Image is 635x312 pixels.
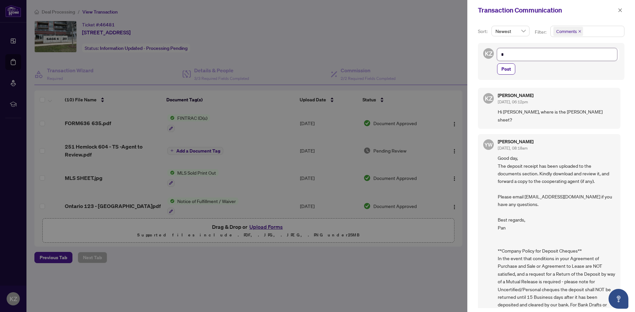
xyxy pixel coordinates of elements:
[609,289,628,309] button: Open asap
[485,49,492,58] span: KZ
[556,28,577,35] span: Comments
[501,64,511,74] span: Post
[498,146,528,151] span: [DATE], 08:18am
[485,141,493,149] span: YW
[485,94,492,103] span: KZ
[498,99,528,104] span: [DATE], 06:12pm
[498,108,615,123] span: Hi [PERSON_NAME], where is the [PERSON_NAME] sheet?
[495,26,526,36] span: Newest
[498,139,533,144] h5: [PERSON_NAME]
[618,8,622,13] span: close
[578,30,581,33] span: close
[478,5,616,15] div: Transaction Communication
[478,28,489,35] p: Sort:
[497,63,515,75] button: Post
[535,28,547,36] p: Filter:
[498,93,533,98] h5: [PERSON_NAME]
[553,27,583,36] span: Comments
